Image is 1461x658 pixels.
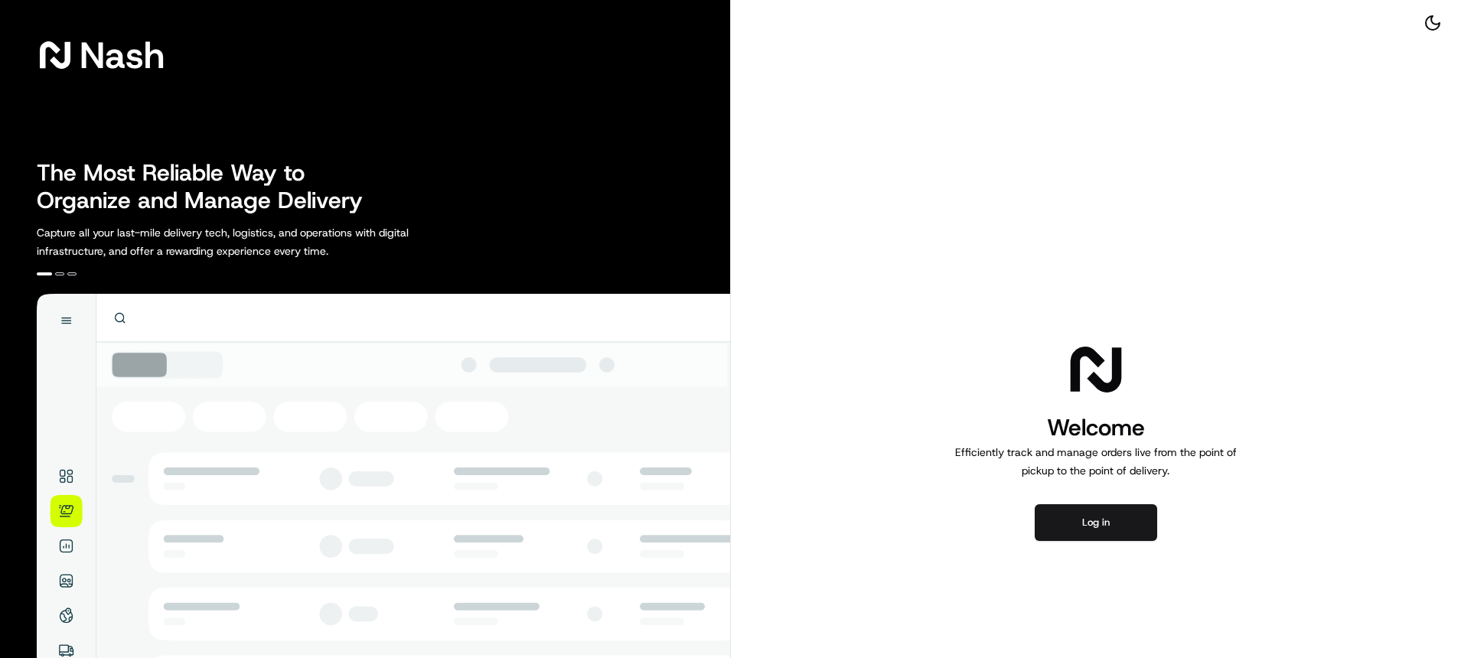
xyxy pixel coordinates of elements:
[37,223,478,260] p: Capture all your last-mile delivery tech, logistics, and operations with digital infrastructure, ...
[37,159,380,214] h2: The Most Reliable Way to Organize and Manage Delivery
[1035,504,1157,541] button: Log in
[80,40,165,70] span: Nash
[949,412,1243,443] h1: Welcome
[949,443,1243,480] p: Efficiently track and manage orders live from the point of pickup to the point of delivery.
